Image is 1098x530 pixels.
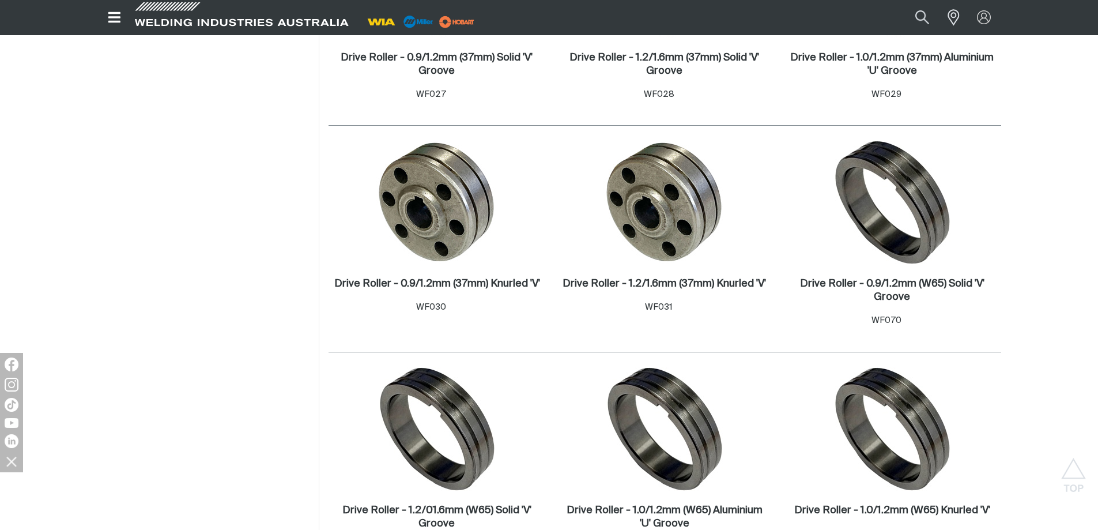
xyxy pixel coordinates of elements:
[603,367,726,491] img: Drive Roller - 1.0/1.2mm (W65) Aluminium 'U' Groove
[790,277,995,304] a: Drive Roller - 0.9/1.2mm (W65) Solid 'V' Groove
[334,277,540,291] a: Drive Roller - 0.9/1.2mm (37mm) Knurled 'V'
[436,13,478,31] img: miller
[831,367,954,491] img: Drive Roller - 1.0/1.2mm (W65) Knurled 'V'
[2,452,21,471] img: hide socials
[5,358,18,371] img: Facebook
[5,398,18,412] img: TikTok
[871,316,901,325] span: WF070
[563,277,766,291] a: Drive Roller - 1.2/1.6mm (37mm) Knurled 'V'
[644,90,674,99] span: WF028
[790,52,994,76] h2: Drive Roller - 1.0/1.2mm (37mm) Aluminium 'U' Groove
[563,279,766,289] h2: Drive Roller - 1.2/1.6mm (37mm) Knurled 'V'
[794,505,990,516] h2: Drive Roller - 1.0/1.2mm (W65) Knurled 'V'
[831,141,954,264] img: Drive Roller - 0.9/1.2mm (W65) Solid 'V' Groove
[888,5,941,31] input: Product name or item number...
[342,505,531,529] h2: Drive Roller - 1.2/01.6mm (W65) Solid 'V' Groove
[800,279,984,302] h2: Drive Roller - 0.9/1.2mm (W65) Solid 'V' Groove
[645,303,673,311] span: WF031
[5,378,18,392] img: Instagram
[871,90,901,99] span: WF029
[603,141,726,264] img: Drive Roller - 1.2/1.6mm (37mm) Knurled 'V'
[416,303,446,311] span: WF030
[5,434,18,448] img: LinkedIn
[569,52,759,76] h2: Drive Roller - 1.2/1.6mm (37mm) Solid 'V' Groove
[1061,458,1086,484] button: Scroll to top
[790,51,995,78] a: Drive Roller - 1.0/1.2mm (37mm) Aluminium 'U' Groove
[903,5,942,31] button: Search products
[567,505,763,529] h2: Drive Roller - 1.0/1.2mm (W65) Aluminium 'U' Groove
[5,418,18,428] img: YouTube
[375,367,499,491] img: Drive Roller - 1.2/01.6mm (W65) Solid 'V' Groove
[334,51,540,78] a: Drive Roller - 0.9/1.2mm (37mm) Solid 'V' Groove
[562,51,768,78] a: Drive Roller - 1.2/1.6mm (37mm) Solid 'V' Groove
[376,141,498,264] img: Drive Roller - 0.9/1.2mm (37mm) Knurled 'V'
[334,279,540,289] h2: Drive Roller - 0.9/1.2mm (37mm) Knurled 'V'
[436,17,478,26] a: miller
[416,90,446,99] span: WF027
[341,52,533,76] h2: Drive Roller - 0.9/1.2mm (37mm) Solid 'V' Groove
[794,504,990,517] a: Drive Roller - 1.0/1.2mm (W65) Knurled 'V'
